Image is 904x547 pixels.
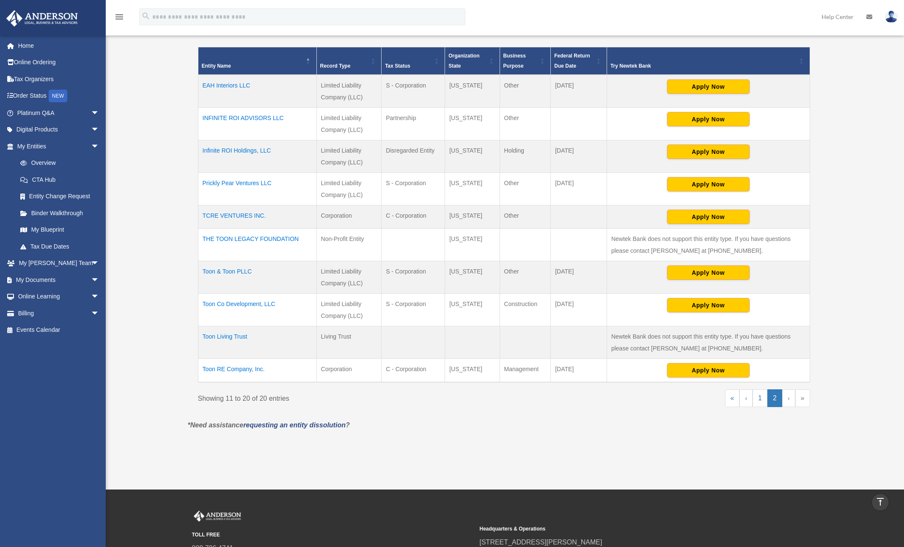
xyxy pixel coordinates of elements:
[198,205,316,229] td: TCRE VENTURES INC.
[445,359,500,383] td: [US_STATE]
[12,238,108,255] a: Tax Due Dates
[198,359,316,383] td: Toon RE Company, Inc.
[667,265,750,280] button: Apply Now
[4,10,80,27] img: Anderson Advisors Platinum Portal
[6,88,112,105] a: Order StatusNEW
[91,271,108,289] span: arrow_drop_down
[12,188,108,205] a: Entity Change Request
[445,205,500,229] td: [US_STATE]
[6,37,112,54] a: Home
[91,255,108,272] span: arrow_drop_down
[114,15,124,22] a: menu
[316,140,382,173] td: Limited Liability Company (LLC)
[500,75,551,108] td: Other
[607,47,810,75] th: Try Newtek Bank : Activate to sort
[6,71,112,88] a: Tax Organizers
[141,11,151,21] i: search
[198,294,316,326] td: Toon Co Development, LLC
[667,210,750,224] button: Apply Now
[551,261,607,294] td: [DATE]
[667,363,750,377] button: Apply Now
[767,389,782,407] a: 2
[316,359,382,383] td: Corporation
[6,54,112,71] a: Online Ordering
[316,173,382,205] td: Limited Liability Company (LLC)
[188,421,350,429] em: *Need assistance ?
[739,389,753,407] a: Previous
[243,421,346,429] a: requesting an entity dissolution
[382,173,445,205] td: S - Corporation
[551,359,607,383] td: [DATE]
[500,261,551,294] td: Other
[6,271,112,288] a: My Documentsarrow_drop_down
[198,261,316,294] td: Toon & Toon PLLC
[12,205,108,222] a: Binder Walkthrough
[782,389,795,407] a: Next
[382,261,445,294] td: S - Corporation
[551,47,607,75] th: Federal Return Due Date: Activate to sort
[91,138,108,155] span: arrow_drop_down
[192,511,243,522] img: Anderson Advisors Platinum Portal
[554,53,590,69] span: Federal Return Due Date
[385,63,410,69] span: Tax Status
[316,47,382,75] th: Record Type: Activate to sort
[316,294,382,326] td: Limited Liability Company (LLC)
[667,177,750,191] button: Apply Now
[6,138,108,155] a: My Entitiesarrow_drop_down
[610,61,797,71] div: Try Newtek Bank
[12,222,108,238] a: My Blueprint
[480,525,761,533] small: Headquarters & Operations
[6,288,112,305] a: Online Learningarrow_drop_down
[445,173,500,205] td: [US_STATE]
[607,326,810,359] td: Newtek Bank does not support this entity type. If you have questions please contact [PERSON_NAME]...
[500,294,551,326] td: Construction
[316,205,382,229] td: Corporation
[871,493,889,511] a: vertical_align_top
[198,173,316,205] td: Prickly Pear Ventures LLC
[448,53,479,69] span: Organization State
[382,205,445,229] td: C - Corporation
[500,173,551,205] td: Other
[198,229,316,261] td: THE TOON LEGACY FOUNDATION
[316,261,382,294] td: Limited Liability Company (LLC)
[12,171,108,188] a: CTA Hub
[607,229,810,261] td: Newtek Bank does not support this entity type. If you have questions please contact [PERSON_NAME]...
[6,255,112,272] a: My [PERSON_NAME] Teamarrow_drop_down
[382,75,445,108] td: S - Corporation
[445,108,500,140] td: [US_STATE]
[795,389,810,407] a: Last
[49,90,67,102] div: NEW
[753,389,767,407] a: 1
[382,140,445,173] td: Disregarded Entity
[875,497,885,507] i: vertical_align_top
[500,359,551,383] td: Management
[445,47,500,75] th: Organization State: Activate to sort
[382,47,445,75] th: Tax Status: Activate to sort
[500,205,551,229] td: Other
[6,121,112,138] a: Digital Productsarrow_drop_down
[198,140,316,173] td: Infinite ROI Holdings, LLC
[198,326,316,359] td: Toon Living Trust
[382,294,445,326] td: S - Corporation
[445,261,500,294] td: [US_STATE]
[91,121,108,139] span: arrow_drop_down
[6,305,112,322] a: Billingarrow_drop_down
[500,47,551,75] th: Business Purpose: Activate to sort
[500,108,551,140] td: Other
[198,75,316,108] td: EAH Interiors LLC
[445,75,500,108] td: [US_STATE]
[198,47,316,75] th: Entity Name: Activate to invert sorting
[667,145,750,159] button: Apply Now
[316,108,382,140] td: Limited Liability Company (LLC)
[725,389,740,407] a: First
[500,140,551,173] td: Holding
[91,104,108,122] span: arrow_drop_down
[6,104,112,121] a: Platinum Q&Aarrow_drop_down
[198,108,316,140] td: INFINITE ROI ADVISORS LLC
[503,53,526,69] span: Business Purpose
[551,140,607,173] td: [DATE]
[192,531,474,539] small: TOLL FREE
[114,12,124,22] i: menu
[667,112,750,126] button: Apply Now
